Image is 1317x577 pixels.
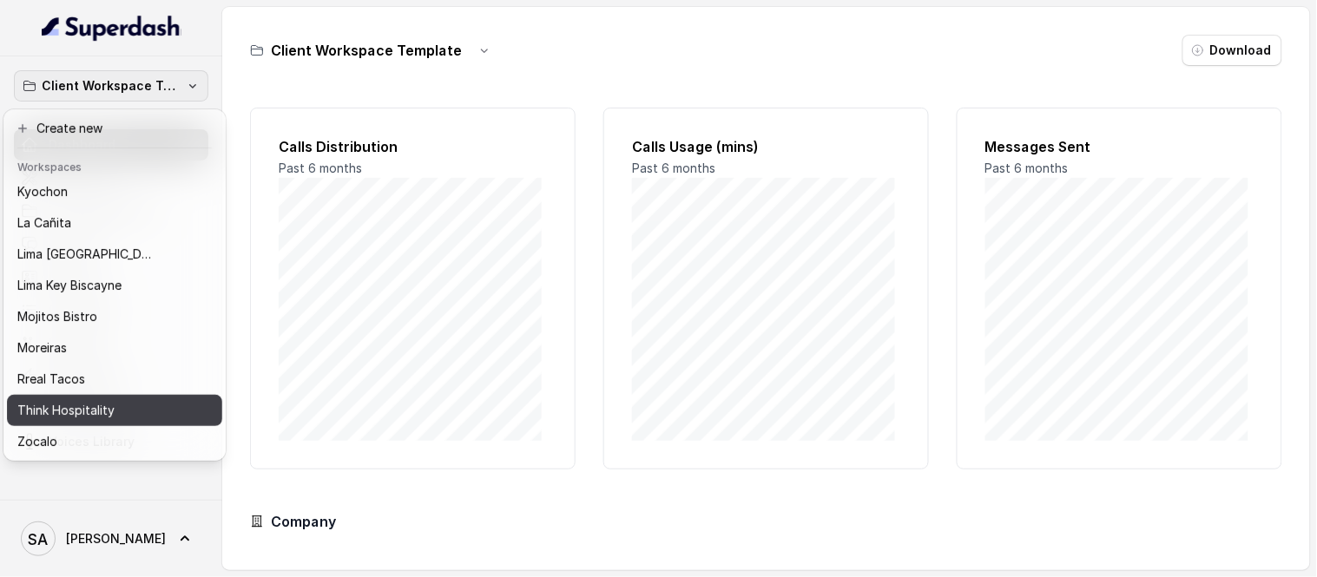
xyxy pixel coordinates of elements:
p: Client Workspace Template [42,75,181,96]
header: Workspaces [7,152,222,180]
button: Client Workspace Template [14,70,208,102]
p: Rreal Tacos [17,369,85,390]
p: Lima [GEOGRAPHIC_DATA] [17,244,156,265]
div: Client Workspace Template [3,109,226,461]
p: Zocalo [17,431,57,452]
p: Kyochon [17,181,68,202]
button: Create new [7,113,222,144]
p: La Cañita [17,213,71,233]
p: Mojitos Bistro [17,306,97,327]
p: Lima Key Biscayne [17,275,122,296]
p: Think Hospitality [17,400,115,421]
p: Moreiras [17,338,67,358]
